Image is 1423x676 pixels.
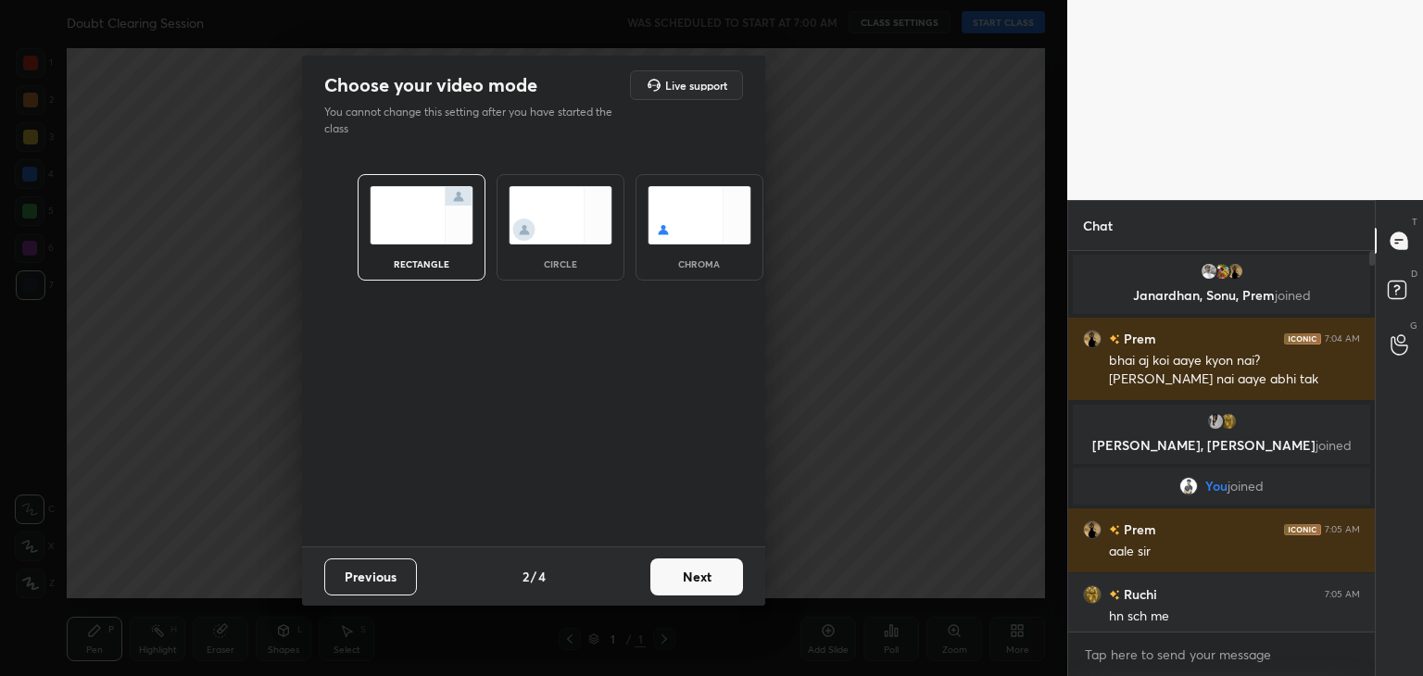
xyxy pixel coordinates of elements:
[1412,215,1417,229] p: T
[1083,330,1102,348] img: 1d4650aa1dcc4edfaa0bc4bdc425bb32.jpg
[1206,412,1225,431] img: 565004384a6440f9ab5bce376ed87ac6.jpg
[324,558,417,595] button: Previous
[1316,436,1352,454] span: joined
[538,567,546,586] h4: 4
[1411,267,1417,281] p: D
[523,259,598,269] div: circle
[1109,590,1120,600] img: no-rating-badge.077c3623.svg
[1325,589,1360,600] div: 7:05 AM
[324,104,624,137] p: You cannot change this setting after you have started the class
[1219,412,1238,431] img: 835a2e21bf244a7fb3348361eaa31f04.jpg
[1084,288,1359,303] p: Janardhan, Sonu, Prem
[1083,585,1102,604] img: 835a2e21bf244a7fb3348361eaa31f04.jpg
[509,186,612,244] img: circleScreenIcon.acc0effb.svg
[665,80,727,91] h5: Live support
[324,73,537,97] h2: Choose your video mode
[648,186,751,244] img: chromaScreenIcon.c19ab0a0.svg
[1109,525,1120,535] img: no-rating-badge.077c3623.svg
[1200,262,1218,281] img: 76cdaa57e4ab4842a0f0b7e5cba06b9d.jpg
[1084,438,1359,453] p: [PERSON_NAME], [PERSON_NAME]
[1109,370,1360,389] div: [PERSON_NAME] nai aaye abhi tak
[1284,333,1321,344] img: iconic-dark.1390631f.png
[1410,319,1417,332] p: G
[1068,251,1375,632] div: grid
[1213,262,1231,281] img: e9c240ff75274104827f226b681b4d65.94873631_3
[1284,524,1321,535] img: iconic-dark.1390631f.png
[1083,520,1102,539] img: 1d4650aa1dcc4edfaa0bc4bdc425bb32.jpg
[1068,201,1127,250] p: Chat
[1109,607,1360,626] div: hn sch me
[1228,479,1264,494] span: joined
[1325,524,1360,535] div: 7:05 AM
[1109,334,1120,344] img: no-rating-badge.077c3623.svg
[1179,477,1198,495] img: 91ee9b6d21d04924b6058f461868569a.jpg
[662,259,737,269] div: chroma
[1109,352,1360,370] div: bhai aj koi aaye kyon nai?
[650,558,743,595] button: Next
[1275,286,1311,304] span: joined
[531,567,536,586] h4: /
[384,259,459,269] div: rectangle
[370,186,473,244] img: normalScreenIcon.ae25ed63.svg
[1120,584,1157,604] h6: Ruchi
[1120,520,1156,539] h6: Prem
[1226,262,1244,281] img: 1d4650aa1dcc4edfaa0bc4bdc425bb32.jpg
[523,567,529,586] h4: 2
[1109,543,1360,561] div: aale sir
[1120,329,1156,348] h6: Prem
[1325,333,1360,344] div: 7:04 AM
[1205,479,1228,494] span: You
